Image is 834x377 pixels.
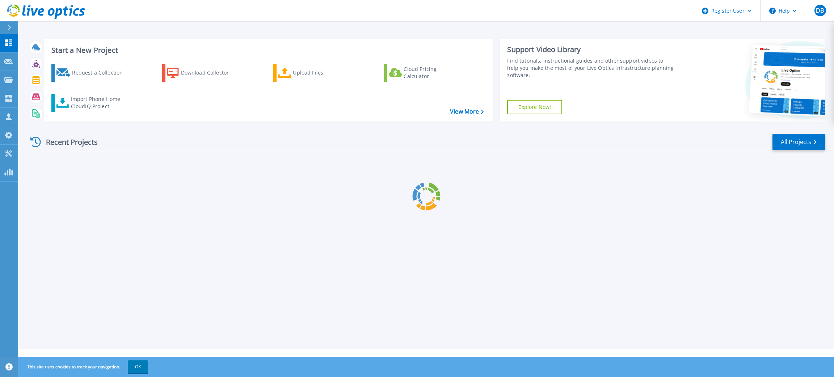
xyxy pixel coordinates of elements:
a: Download Collector [162,64,243,82]
span: DB [816,8,824,13]
div: Cloud Pricing Calculator [404,65,462,80]
a: View More [450,108,484,115]
div: Support Video Library [507,45,674,54]
a: All Projects [772,134,825,150]
a: Cloud Pricing Calculator [384,64,465,82]
div: Upload Files [293,65,351,80]
h3: Start a New Project [51,46,484,54]
a: Upload Files [273,64,354,82]
a: Request a Collection [51,64,132,82]
div: Find tutorials, instructional guides and other support videos to help you make the most of your L... [507,57,674,79]
div: Download Collector [181,65,239,80]
div: Import Phone Home CloudIQ Project [71,96,127,110]
a: Explore Now! [507,100,562,114]
span: This site uses cookies to track your navigation. [20,360,148,373]
button: OK [128,360,148,373]
div: Request a Collection [72,65,130,80]
div: Recent Projects [28,133,108,151]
